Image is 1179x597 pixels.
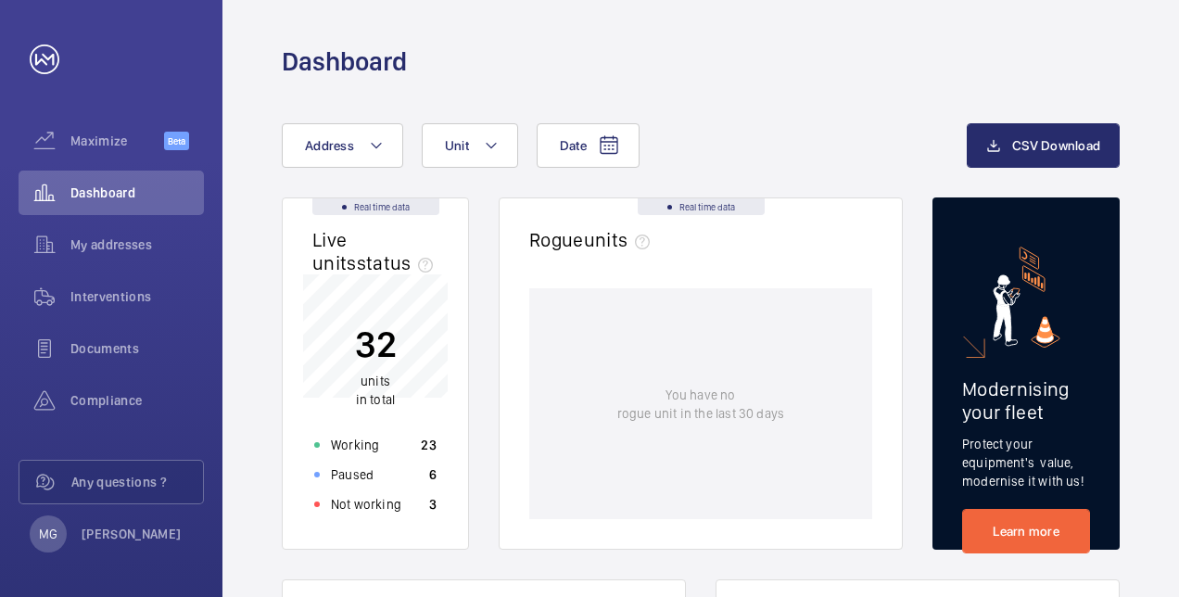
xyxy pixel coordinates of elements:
[355,372,397,409] p: in total
[537,123,640,168] button: Date
[312,228,440,274] h2: Live units
[70,184,204,202] span: Dashboard
[429,465,437,484] p: 6
[445,138,469,153] span: Unit
[421,436,437,454] p: 23
[1012,138,1100,153] span: CSV Download
[638,198,765,215] div: Real time data
[39,525,57,543] p: MG
[357,251,441,274] span: status
[331,495,401,514] p: Not working
[82,525,182,543] p: [PERSON_NAME]
[361,374,390,388] span: units
[70,287,204,306] span: Interventions
[962,377,1090,424] h2: Modernising your fleet
[70,132,164,150] span: Maximize
[429,495,437,514] p: 3
[70,235,204,254] span: My addresses
[70,391,204,410] span: Compliance
[993,247,1060,348] img: marketing-card.svg
[331,436,379,454] p: Working
[70,339,204,358] span: Documents
[282,44,407,79] h1: Dashboard
[962,435,1090,490] p: Protect your equipment's value, modernise it with us!
[71,473,203,491] span: Any questions ?
[282,123,403,168] button: Address
[355,321,397,367] p: 32
[331,465,374,484] p: Paused
[305,138,354,153] span: Address
[584,228,658,251] span: units
[967,123,1120,168] button: CSV Download
[422,123,518,168] button: Unit
[617,386,784,423] p: You have no rogue unit in the last 30 days
[962,509,1090,553] a: Learn more
[560,138,587,153] span: Date
[312,198,439,215] div: Real time data
[529,228,657,251] h2: Rogue
[164,132,189,150] span: Beta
